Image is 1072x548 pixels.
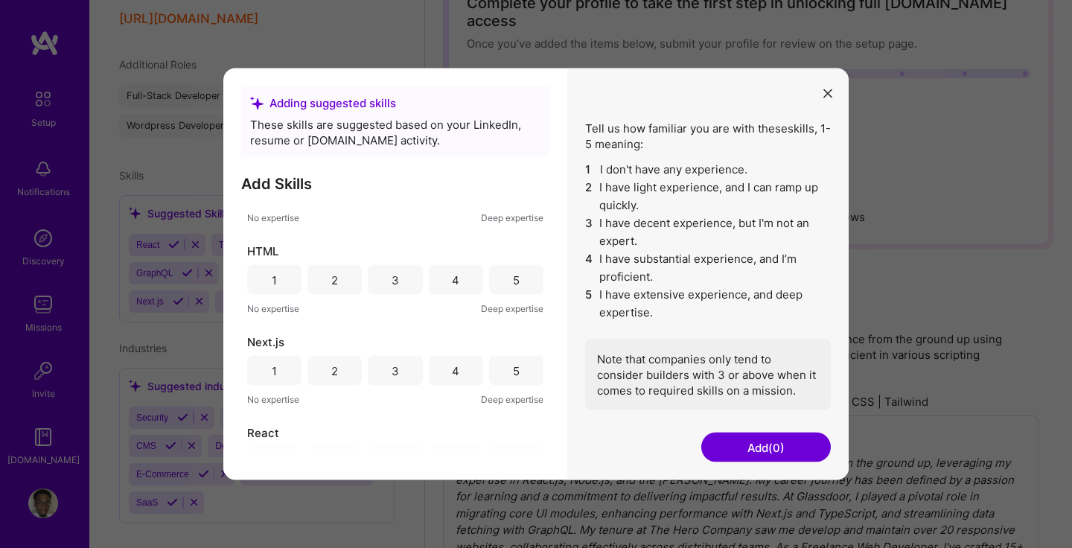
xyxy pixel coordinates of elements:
[585,340,831,410] div: Note that companies only tend to consider builders with 3 or above when it comes to required skil...
[585,250,831,286] li: I have substantial experience, and I’m proficient.
[331,272,338,287] div: 2
[585,286,593,322] span: 5
[247,301,299,316] span: No expertise
[481,301,543,316] span: Deep expertise
[585,179,831,214] li: I have light experience, and I can ramp up quickly.
[585,250,593,286] span: 4
[585,214,593,250] span: 3
[585,161,594,179] span: 1
[701,433,831,462] button: Add(0)
[392,363,399,378] div: 3
[250,96,264,109] i: icon SuggestedTeams
[223,68,849,480] div: modal
[585,214,831,250] li: I have decent experience, but I'm not an expert.
[331,363,338,378] div: 2
[272,363,277,378] div: 1
[272,272,277,287] div: 1
[247,392,299,407] span: No expertise
[823,89,832,98] i: icon Close
[513,363,520,378] div: 5
[392,272,399,287] div: 3
[585,121,831,410] div: Tell us how familiar you are with these skills , 1-5 meaning:
[513,272,520,287] div: 5
[250,95,540,111] div: Adding suggested skills
[247,425,279,441] span: React
[247,243,278,259] span: HTML
[452,272,459,287] div: 4
[585,161,831,179] li: I don't have any experience.
[241,175,549,193] h3: Add Skills
[585,286,831,322] li: I have extensive experience, and deep expertise.
[250,117,540,148] div: These skills are suggested based on your LinkedIn, resume or [DOMAIN_NAME] activity.
[481,210,543,226] span: Deep expertise
[481,392,543,407] span: Deep expertise
[247,334,284,350] span: Next.js
[452,363,459,378] div: 4
[247,210,299,226] span: No expertise
[585,179,593,214] span: 2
